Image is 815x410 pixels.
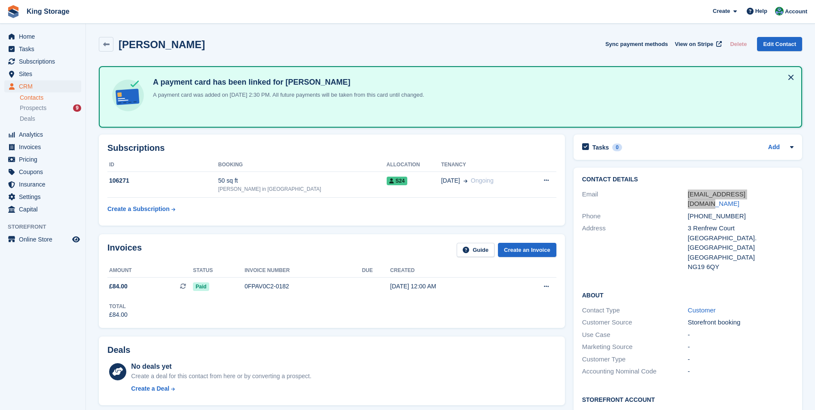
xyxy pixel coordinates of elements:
[688,262,794,272] div: NG19 6QY
[19,233,70,245] span: Online Store
[362,264,390,278] th: Due
[582,291,794,299] h2: About
[19,166,70,178] span: Coupons
[7,5,20,18] img: stora-icon-8386f47178a22dfd0bd8f6a31ec36ba5ce8667c1dd55bd0f319d3a0aa187defe.svg
[4,191,81,203] a: menu
[107,201,175,217] a: Create a Subscription
[4,68,81,80] a: menu
[19,153,70,165] span: Pricing
[19,31,70,43] span: Home
[688,306,716,314] a: Customer
[688,330,794,340] div: -
[218,176,387,185] div: 50 sq ft
[107,243,142,257] h2: Invoices
[390,264,510,278] th: Created
[193,264,244,278] th: Status
[441,158,527,172] th: Tenancy
[110,77,146,113] img: card-linked-ebf98d0992dc2aeb22e95c0e3c79077019eb2392cfd83c6a337811c24bc77127.svg
[775,7,784,15] img: John King
[582,395,794,404] h2: Storefront Account
[387,158,441,172] th: Allocation
[19,141,70,153] span: Invoices
[785,7,807,16] span: Account
[675,40,713,49] span: View on Stripe
[672,37,723,51] a: View on Stripe
[4,43,81,55] a: menu
[244,282,362,291] div: 0FPAV0C2-0182
[441,176,460,185] span: [DATE]
[713,7,730,15] span: Create
[131,372,311,381] div: Create a deal for this contact from here or by converting a prospect.
[582,223,688,272] div: Address
[605,37,668,51] button: Sync payment methods
[131,384,169,393] div: Create a Deal
[107,264,193,278] th: Amount
[107,158,218,172] th: ID
[582,306,688,315] div: Contact Type
[4,129,81,141] a: menu
[582,190,688,209] div: Email
[119,39,205,50] h2: [PERSON_NAME]
[688,223,794,233] div: 3 Renfrew Court
[109,303,128,310] div: Total
[19,80,70,92] span: CRM
[150,91,424,99] p: A payment card was added on [DATE] 2:30 PM. All future payments will be taken from this card unti...
[582,318,688,327] div: Customer Source
[688,190,745,208] a: [EMAIL_ADDRESS][DOMAIN_NAME]
[755,7,767,15] span: Help
[19,55,70,67] span: Subscriptions
[107,143,556,153] h2: Subscriptions
[19,203,70,215] span: Capital
[757,37,802,51] a: Edit Contact
[4,178,81,190] a: menu
[688,342,794,352] div: -
[592,144,609,151] h2: Tasks
[19,178,70,190] span: Insurance
[131,384,311,393] a: Create a Deal
[582,211,688,221] div: Phone
[107,205,170,214] div: Create a Subscription
[457,243,494,257] a: Guide
[688,355,794,364] div: -
[20,114,81,123] a: Deals
[73,104,81,112] div: 9
[498,243,556,257] a: Create an Invoice
[107,176,218,185] div: 106271
[390,282,510,291] div: [DATE] 12:00 AM
[71,234,81,245] a: Preview store
[387,177,407,185] span: S24
[688,367,794,376] div: -
[582,355,688,364] div: Customer Type
[218,185,387,193] div: [PERSON_NAME] in [GEOGRAPHIC_DATA]
[4,233,81,245] a: menu
[8,223,85,231] span: Storefront
[582,330,688,340] div: Use Case
[19,129,70,141] span: Analytics
[612,144,622,151] div: 0
[107,345,130,355] h2: Deals
[688,253,794,263] div: [GEOGRAPHIC_DATA]
[4,166,81,178] a: menu
[20,94,81,102] a: Contacts
[20,115,35,123] span: Deals
[193,282,209,291] span: Paid
[109,282,128,291] span: £84.00
[4,80,81,92] a: menu
[4,153,81,165] a: menu
[688,318,794,327] div: Storefront booking
[244,264,362,278] th: Invoice number
[688,233,794,253] div: [GEOGRAPHIC_DATA]. [GEOGRAPHIC_DATA]
[726,37,750,51] button: Delete
[582,367,688,376] div: Accounting Nominal Code
[150,77,424,87] h4: A payment card has been linked for [PERSON_NAME]
[131,361,311,372] div: No deals yet
[582,342,688,352] div: Marketing Source
[109,310,128,319] div: £84.00
[471,177,494,184] span: Ongoing
[19,191,70,203] span: Settings
[23,4,73,18] a: King Storage
[20,104,81,113] a: Prospects 9
[768,143,780,153] a: Add
[19,68,70,80] span: Sites
[218,158,387,172] th: Booking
